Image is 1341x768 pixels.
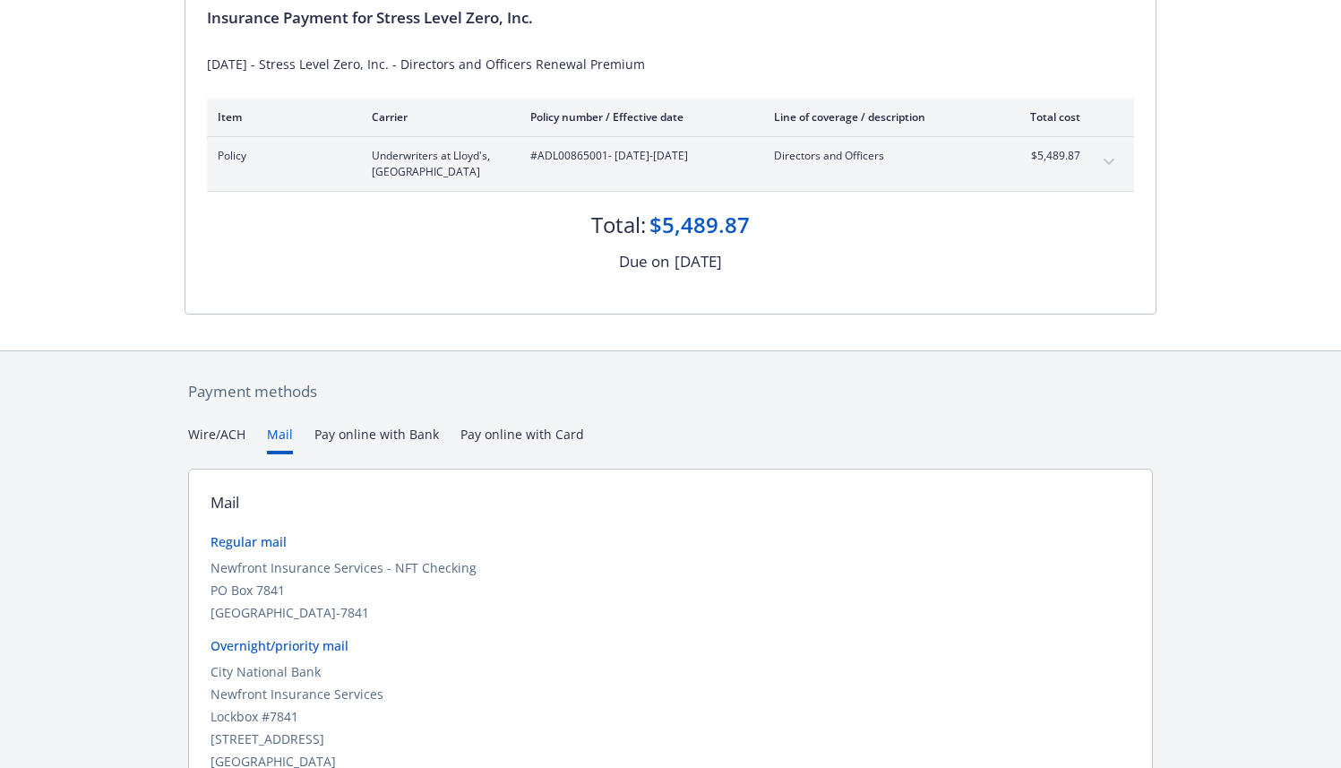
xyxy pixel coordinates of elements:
div: [DATE] [675,250,722,273]
div: Due on [619,250,669,273]
div: Total cost [1013,109,1080,125]
span: Underwriters at Lloyd's, [GEOGRAPHIC_DATA] [372,148,502,180]
div: Policy number / Effective date [530,109,745,125]
div: Regular mail [211,532,1130,551]
button: expand content [1095,148,1123,177]
div: Newfront Insurance Services [211,685,1130,703]
div: Newfront Insurance Services - NFT Checking [211,558,1130,577]
div: Payment methods [188,380,1153,403]
span: #ADL00865001 - [DATE]-[DATE] [530,148,745,164]
div: PO Box 7841 [211,581,1130,600]
div: Overnight/priority mail [211,636,1130,655]
div: Line of coverage / description [774,109,984,125]
button: Pay online with Bank [314,425,439,454]
span: Directors and Officers [774,148,984,164]
div: PolicyUnderwriters at Lloyd's, [GEOGRAPHIC_DATA]#ADL00865001- [DATE]-[DATE]Directors and Officers... [207,137,1134,191]
button: Pay online with Card [460,425,584,454]
div: Lockbox #7841 [211,707,1130,726]
div: Insurance Payment for Stress Level Zero, Inc. [207,6,1134,30]
div: $5,489.87 [649,210,750,240]
div: Carrier [372,109,502,125]
span: $5,489.87 [1013,148,1080,164]
div: Item [218,109,343,125]
div: [GEOGRAPHIC_DATA]-7841 [211,603,1130,622]
span: Policy [218,148,343,164]
div: [STREET_ADDRESS] [211,729,1130,748]
button: Wire/ACH [188,425,245,454]
button: Mail [267,425,293,454]
div: City National Bank [211,662,1130,681]
div: Total: [591,210,646,240]
div: [DATE] - Stress Level Zero, Inc. - Directors and Officers Renewal Premium [207,55,1134,73]
div: Mail [211,491,239,514]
